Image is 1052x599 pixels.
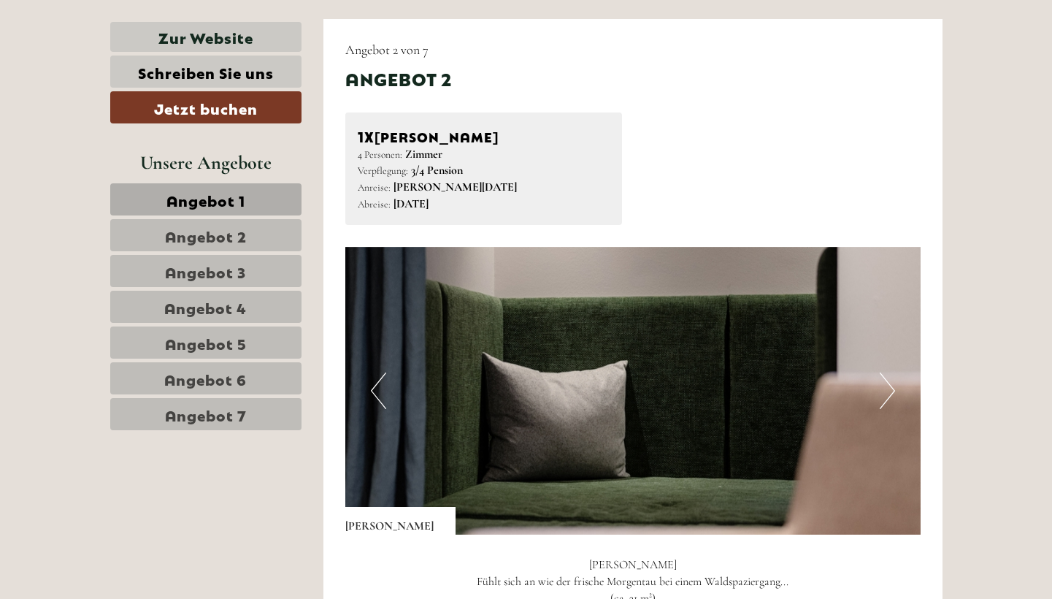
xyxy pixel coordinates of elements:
div: [PERSON_NAME] [358,125,610,146]
a: Schreiben Sie uns [110,56,302,88]
span: Angebot 4 [164,297,247,317]
span: Angebot 6 [164,368,247,389]
div: Unsere Angebote [110,149,302,176]
span: Angebot 5 [165,332,247,353]
span: Angebot 3 [165,261,246,281]
span: Angebot 1 [166,189,245,210]
img: image [345,247,921,535]
b: [DATE] [393,197,429,211]
span: Angebot 2 [165,225,247,245]
button: Previous [371,373,386,409]
small: 4 Personen: [358,148,402,161]
small: Verpflegung: [358,164,408,177]
button: Next [880,373,895,409]
a: Zur Website [110,22,302,52]
b: [PERSON_NAME][DATE] [393,180,517,194]
span: Angebot 2 von 7 [345,42,429,58]
b: Zimmer [405,147,442,161]
div: Angebot 2 [345,66,452,91]
span: Angebot 7 [165,404,247,424]
div: [PERSON_NAME] [345,507,456,535]
small: Anreise: [358,181,391,194]
small: Abreise: [358,198,391,210]
b: 3/4 Pension [411,163,463,178]
a: Jetzt buchen [110,91,302,123]
b: 1x [358,125,375,145]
